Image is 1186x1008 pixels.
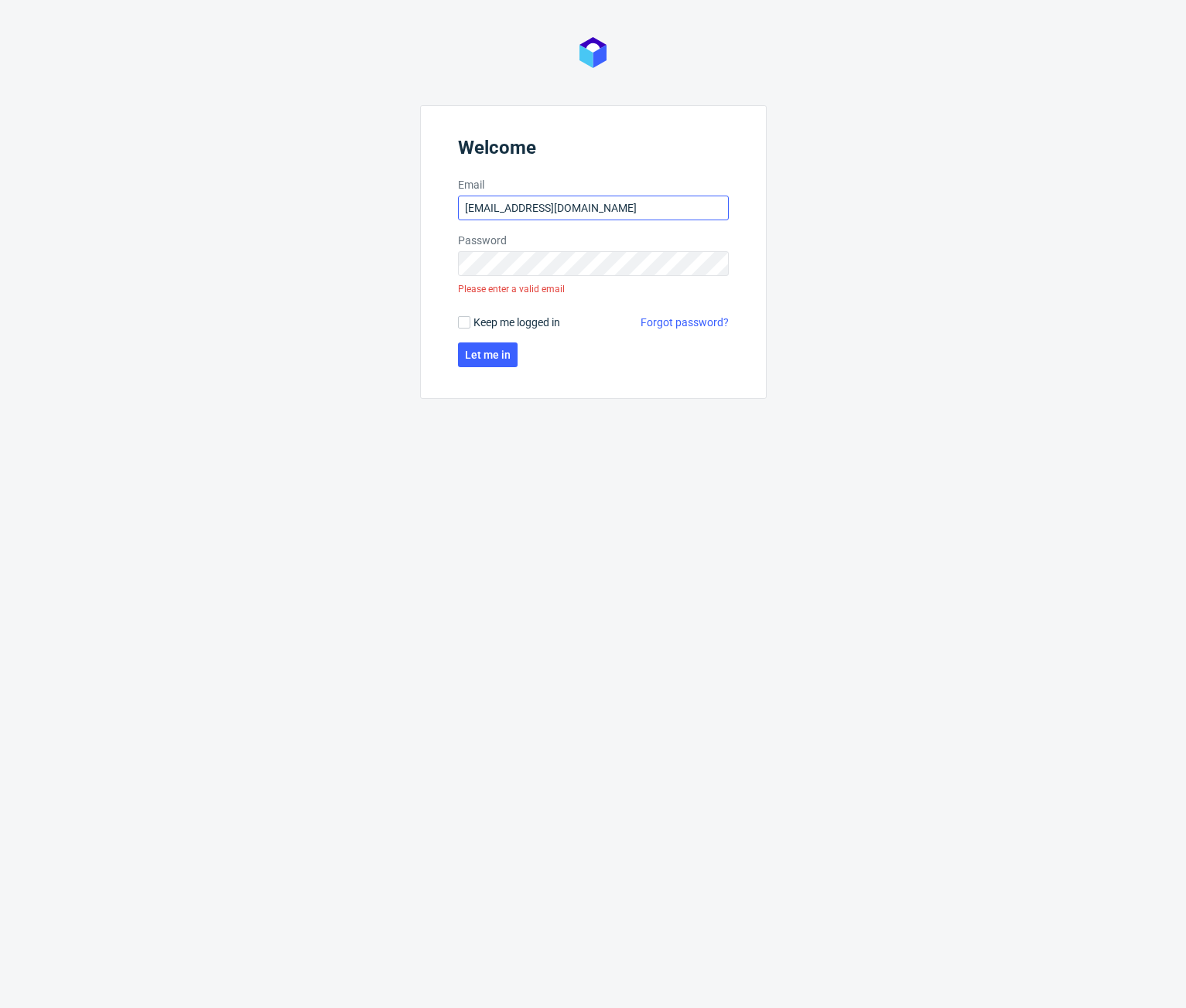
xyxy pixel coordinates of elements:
input: you@youremail.com [458,196,729,220]
button: Let me in [458,342,518,367]
span: Keep me logged in [473,315,560,330]
label: Email [458,177,729,192]
label: Password [458,233,729,248]
header: Welcome [458,137,729,165]
div: Please enter a valid email [458,276,565,302]
span: Let me in [465,349,511,360]
a: Forgot password? [641,315,729,330]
